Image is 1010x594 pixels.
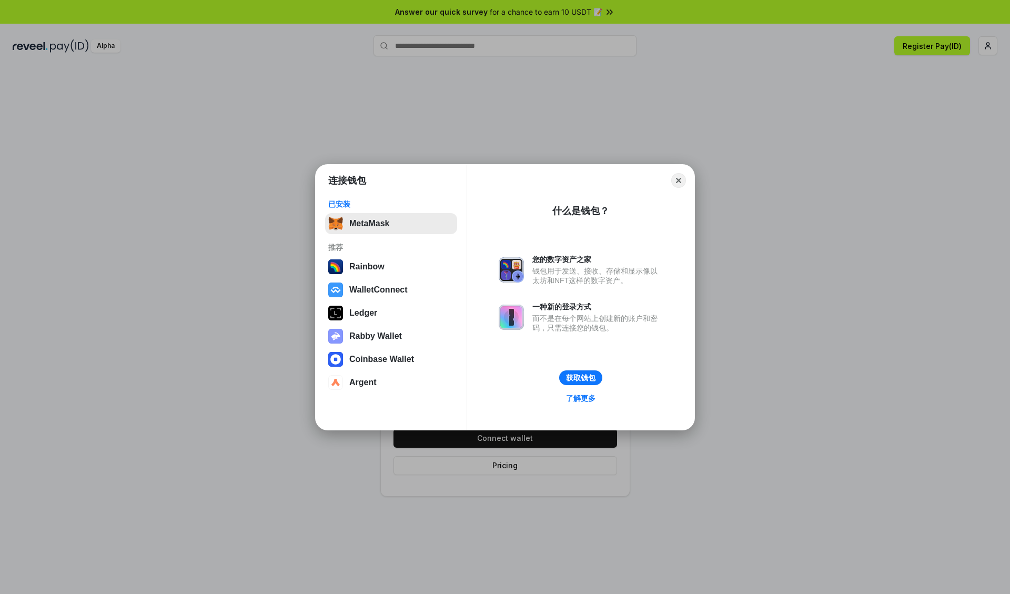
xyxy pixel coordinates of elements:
[499,305,524,330] img: svg+xml,%3Csvg%20xmlns%3D%22http%3A%2F%2Fwww.w3.org%2F2000%2Fsvg%22%20fill%3D%22none%22%20viewBox...
[328,352,343,367] img: svg+xml,%3Csvg%20width%3D%2228%22%20height%3D%2228%22%20viewBox%3D%220%200%2028%2028%22%20fill%3D...
[349,355,414,364] div: Coinbase Wallet
[566,373,595,382] div: 获取钱包
[499,257,524,283] img: svg+xml,%3Csvg%20xmlns%3D%22http%3A%2F%2Fwww.w3.org%2F2000%2Fsvg%22%20fill%3D%22none%22%20viewBox...
[566,394,595,403] div: 了解更多
[328,199,454,209] div: 已安装
[559,370,602,385] button: 获取钱包
[532,314,663,333] div: 而不是在每个网站上创建新的账户和密码，只需连接您的钱包。
[349,331,402,341] div: Rabby Wallet
[325,279,457,300] button: WalletConnect
[328,174,366,187] h1: 连接钱包
[349,308,377,318] div: Ledger
[325,213,457,234] button: MetaMask
[671,173,686,188] button: Close
[532,266,663,285] div: 钱包用于发送、接收、存储和显示像以太坊和NFT这样的数字资产。
[325,256,457,277] button: Rainbow
[349,219,389,228] div: MetaMask
[349,378,377,387] div: Argent
[349,262,385,271] div: Rainbow
[532,302,663,311] div: 一种新的登录方式
[328,329,343,344] img: svg+xml,%3Csvg%20xmlns%3D%22http%3A%2F%2Fwww.w3.org%2F2000%2Fsvg%22%20fill%3D%22none%22%20viewBox...
[349,285,408,295] div: WalletConnect
[328,216,343,231] img: svg+xml,%3Csvg%20fill%3D%22none%22%20height%3D%2233%22%20viewBox%3D%220%200%2035%2033%22%20width%...
[560,391,602,405] a: 了解更多
[552,205,609,217] div: 什么是钱包？
[328,306,343,320] img: svg+xml,%3Csvg%20xmlns%3D%22http%3A%2F%2Fwww.w3.org%2F2000%2Fsvg%22%20width%3D%2228%22%20height%3...
[328,375,343,390] img: svg+xml,%3Csvg%20width%3D%2228%22%20height%3D%2228%22%20viewBox%3D%220%200%2028%2028%22%20fill%3D...
[325,303,457,324] button: Ledger
[532,255,663,264] div: 您的数字资产之家
[325,372,457,393] button: Argent
[328,243,454,252] div: 推荐
[325,349,457,370] button: Coinbase Wallet
[328,259,343,274] img: svg+xml,%3Csvg%20width%3D%22120%22%20height%3D%22120%22%20viewBox%3D%220%200%20120%20120%22%20fil...
[328,283,343,297] img: svg+xml,%3Csvg%20width%3D%2228%22%20height%3D%2228%22%20viewBox%3D%220%200%2028%2028%22%20fill%3D...
[325,326,457,347] button: Rabby Wallet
